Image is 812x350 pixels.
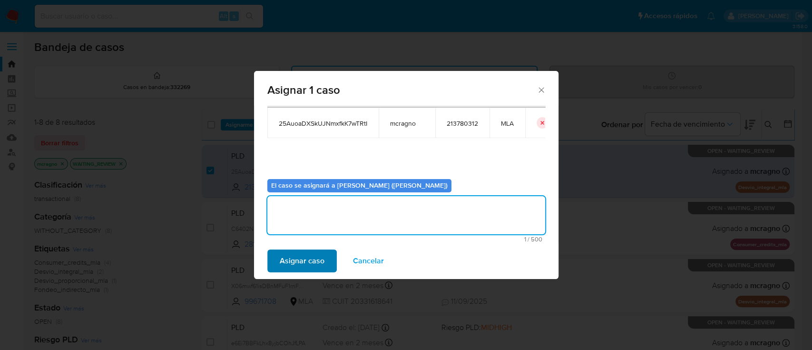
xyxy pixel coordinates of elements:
button: Cancelar [341,250,396,272]
span: Cancelar [353,250,384,271]
span: Asignar caso [280,250,324,271]
button: Asignar caso [267,250,337,272]
span: Asignar 1 caso [267,84,537,96]
span: 25AuoaDXSkUJNmxfkK7wTRtI [279,119,367,128]
span: mcragno [390,119,424,128]
div: assign-modal [254,71,558,279]
button: Cerrar ventana [537,85,545,94]
button: icon-button [537,117,548,129]
b: El caso se asignará a [PERSON_NAME] ([PERSON_NAME]) [271,180,448,190]
span: 213780312 [447,119,478,128]
span: MLA [501,119,514,128]
span: Máximo 500 caracteres [270,236,542,242]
